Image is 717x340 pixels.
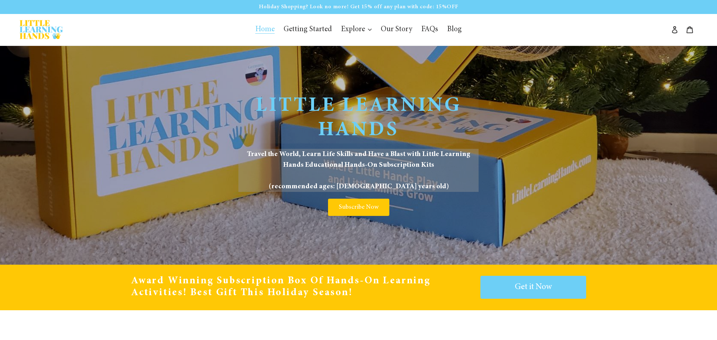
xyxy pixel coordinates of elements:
[256,96,461,141] span: Little Learning Hands
[341,26,365,34] span: Explore
[418,23,442,37] a: FAQs
[443,23,465,37] a: Blog
[337,23,375,37] button: Explore
[1,1,716,13] p: Holiday Shopping? Look no more! Get 15% off any plan with code: 15%OFF
[328,199,389,216] a: Subscribe Now
[280,23,336,37] a: Getting Started
[252,23,278,37] a: Home
[515,283,552,292] span: Get it Now
[421,26,438,34] span: FAQs
[377,23,416,37] a: Our Story
[131,276,431,298] span: Award Winning Subscription Box of Hands-On Learning Activities! Best gift this Holiday Season!
[255,26,275,34] span: Home
[284,26,332,34] span: Getting Started
[480,276,586,299] a: Get it Now
[447,26,462,34] span: Blog
[238,149,479,192] span: Travel the World, Learn Life Skills and Have a Blast with Little Learning Hands Educational Hands...
[339,204,379,211] span: Subscribe Now
[381,26,412,34] span: Our Story
[20,20,63,39] img: Little Learning Hands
